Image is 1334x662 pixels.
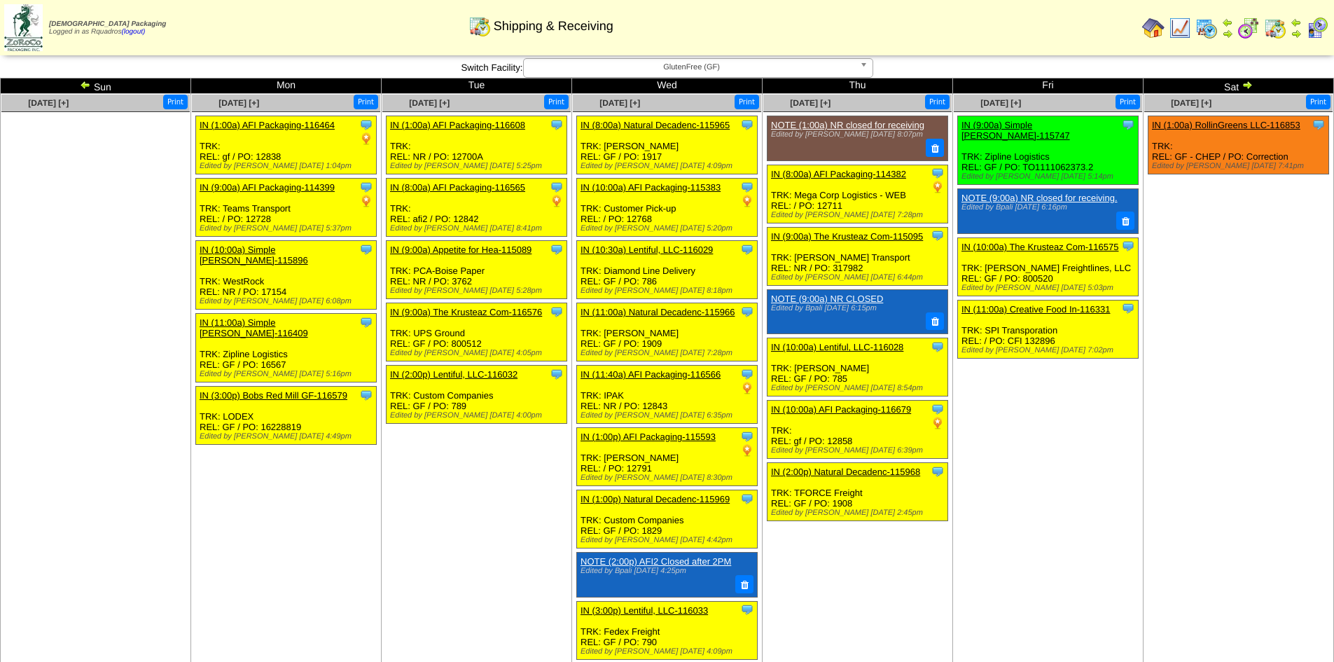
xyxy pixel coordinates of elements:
div: Edited by [PERSON_NAME] [DATE] 8:07pm [771,130,940,139]
div: TRK: Fedex Freight REL: GF / PO: 790 [577,601,758,659]
img: PO [740,443,754,457]
a: IN (10:00a) Lentiful, LLC-116028 [771,342,903,352]
img: Tooltip [740,180,754,194]
button: Delete Note [926,139,944,157]
div: Edited by [PERSON_NAME] [DATE] 6:35pm [581,411,757,420]
div: Edited by [PERSON_NAME] [DATE] 4:09pm [581,162,757,170]
div: TRK: REL: NR / PO: 12700A [387,116,567,174]
img: Tooltip [1312,118,1326,132]
a: IN (10:00a) Simple [PERSON_NAME]-115896 [200,244,308,266]
a: IN (8:00a) Natural Decadenc-115965 [581,120,730,130]
div: Edited by Bpali [DATE] 4:25pm [581,567,750,575]
img: Tooltip [740,367,754,381]
td: Tue [382,78,572,94]
td: Sun [1,78,191,94]
div: Edited by [PERSON_NAME] [DATE] 8:54pm [771,384,947,392]
img: arrowleft.gif [1291,17,1302,28]
button: Print [354,95,378,109]
div: Edited by [PERSON_NAME] [DATE] 6:44pm [771,273,947,282]
img: Tooltip [1121,118,1135,132]
img: Tooltip [931,166,945,180]
a: [DATE] [+] [28,98,69,108]
a: IN (11:00a) Creative Food In-116331 [961,304,1110,315]
button: Print [1306,95,1330,109]
td: Fri [953,78,1144,94]
div: Edited by [PERSON_NAME] [DATE] 5:28pm [390,287,567,295]
img: Tooltip [1121,301,1135,315]
a: IN (9:00a) The Krusteaz Com-116576 [390,307,542,317]
div: Edited by [PERSON_NAME] [DATE] 5:20pm [581,224,757,233]
img: Tooltip [550,180,564,194]
img: PO [740,381,754,395]
a: [DATE] [+] [790,98,831,108]
div: Edited by [PERSON_NAME] [DATE] 7:02pm [961,346,1138,354]
a: IN (1:00a) RollinGreens LLC-116853 [1152,120,1300,130]
span: Shipping & Receiving [494,19,613,34]
img: Tooltip [550,242,564,256]
a: (logout) [121,28,145,36]
span: [DEMOGRAPHIC_DATA] Packaging [49,20,166,28]
a: IN (1:00p) AFI Packaging-115593 [581,432,716,442]
a: IN (11:40a) AFI Packaging-116566 [581,369,721,380]
img: PO [359,194,373,208]
img: Tooltip [740,118,754,132]
div: TRK: Customer Pick-up REL: / PO: 12768 [577,179,758,237]
img: arrowleft.gif [80,79,91,90]
div: TRK: Mega Corp Logistics - WEB REL: / PO: 12711 [767,165,948,223]
a: NOTE (9:00a) NR closed for receiving. [961,193,1118,203]
img: PO [931,416,945,430]
div: Edited by [PERSON_NAME] [DATE] 7:28pm [581,349,757,357]
div: TRK: Custom Companies REL: GF / PO: 1829 [577,490,758,549]
div: Edited by [PERSON_NAME] [DATE] 1:04pm [200,162,376,170]
a: IN (1:00a) AFI Packaging-116464 [200,120,335,130]
img: Tooltip [359,315,373,329]
div: Edited by [PERSON_NAME] [DATE] 4:42pm [581,536,757,544]
div: Edited by [PERSON_NAME] [DATE] 7:28pm [771,211,947,219]
div: Edited by [PERSON_NAME] [DATE] 8:30pm [581,474,757,482]
img: calendarinout.gif [1264,17,1286,39]
div: TRK: REL: afi2 / PO: 12842 [387,179,567,237]
a: [DATE] [+] [1171,98,1211,108]
div: TRK: Custom Companies REL: GF / PO: 789 [387,366,567,424]
div: Edited by [PERSON_NAME] [DATE] 5:16pm [200,370,376,378]
img: arrowright.gif [1222,28,1233,39]
div: Edited by [PERSON_NAME] [DATE] 8:41pm [390,224,567,233]
img: Tooltip [740,305,754,319]
a: IN (11:00a) Simple [PERSON_NAME]-116409 [200,317,308,338]
a: NOTE (2:00p) AFI2 Closed after 2PM [581,556,731,567]
div: Edited by [PERSON_NAME] [DATE] 5:03pm [961,284,1138,292]
img: PO [550,194,564,208]
div: Edited by [PERSON_NAME] [DATE] 4:00pm [390,411,567,420]
img: Tooltip [359,242,373,256]
img: arrowright.gif [1291,28,1302,39]
img: PO [740,194,754,208]
div: TRK: Diamond Line Delivery REL: GF / PO: 786 [577,241,758,299]
img: calendarprod.gif [1195,17,1218,39]
img: Tooltip [1121,239,1135,253]
a: [DATE] [+] [980,98,1021,108]
button: Print [735,95,759,109]
a: IN (9:00a) AFI Packaging-114399 [200,182,335,193]
div: TRK: SPI Transporation REL: / PO: CFI 132896 [958,300,1139,358]
a: IN (2:00p) Natural Decadenc-115968 [771,467,920,477]
a: [DATE] [+] [218,98,259,108]
a: IN (3:00p) Bobs Red Mill GF-116579 [200,390,347,401]
img: Tooltip [931,228,945,242]
button: Delete Note [1116,212,1134,230]
img: Tooltip [550,118,564,132]
img: calendarcustomer.gif [1306,17,1328,39]
a: IN (1:00a) AFI Packaging-116608 [390,120,525,130]
a: IN (2:00p) Lentiful, LLC-116032 [390,369,517,380]
td: Mon [191,78,382,94]
button: Print [544,95,569,109]
a: NOTE (9:00a) NR CLOSED [771,294,883,304]
a: IN (8:00a) AFI Packaging-116565 [390,182,525,193]
a: IN (11:00a) Natural Decadenc-115966 [581,307,735,317]
a: IN (10:00a) AFI Packaging-116679 [771,404,911,415]
div: TRK: Zipline Logistics REL: GF / PO: TO1111062373.2 [958,116,1139,185]
div: TRK: [PERSON_NAME] Freightlines, LLC REL: GF / PO: 800520 [958,237,1139,296]
img: Tooltip [931,402,945,416]
div: TRK: [PERSON_NAME] REL: / PO: 12791 [577,428,758,486]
